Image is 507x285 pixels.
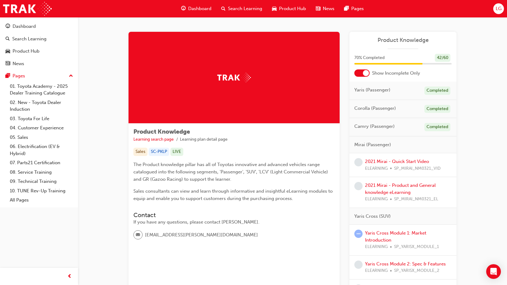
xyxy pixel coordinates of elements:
a: Learning search page [133,137,174,142]
img: Trak [3,2,52,16]
span: pages-icon [6,73,10,79]
button: DashboardSearch LearningProduct HubNews [2,20,76,70]
span: Sales consultants can view and learn through informative and insightful eLearning modules to equi... [133,188,334,201]
span: 70 % Completed [354,54,385,61]
span: Dashboard [188,5,211,12]
div: LIVE [170,148,183,156]
a: 2021 Mirai - Product and General knowledge eLearning [365,183,436,195]
span: email-icon [136,231,140,239]
span: Search Learning [228,5,262,12]
span: guage-icon [6,24,10,29]
a: guage-iconDashboard [176,2,216,15]
h3: Contact [133,212,335,219]
button: Pages [2,70,76,82]
span: car-icon [272,5,277,13]
span: news-icon [6,61,10,67]
a: All Pages [7,195,76,205]
a: pages-iconPages [339,2,369,15]
a: 2021 Mirai - Quick Start Video [365,159,429,164]
span: car-icon [6,49,10,54]
span: Yaris Cross (SUV) [354,213,391,220]
a: Product Knowledge [354,37,452,44]
span: up-icon [69,72,73,80]
span: [EMAIL_ADDRESS][PERSON_NAME][DOMAIN_NAME] [145,231,258,239]
span: LG [496,5,501,12]
a: Search Learning [2,33,76,45]
span: SP_YARISX_MODULE_2 [394,267,439,274]
span: ELEARNING [365,267,388,274]
a: 03. Toyota For Life [7,114,76,124]
span: SP_MIRAI_NM0321_VID [394,165,441,172]
span: pages-icon [344,5,349,13]
a: Dashboard [2,21,76,32]
span: Show Incomplete Only [372,70,420,77]
button: LG [493,3,504,14]
span: Product Knowledge [133,128,190,135]
a: search-iconSearch Learning [216,2,267,15]
div: 42 / 60 [435,54,450,62]
span: The Product knowledge pillar has all of Toyotas innovative and advanced vehicles range catalogued... [133,162,329,182]
span: prev-icon [67,273,72,280]
a: 10. TUNE Rev-Up Training [7,186,76,196]
a: News [2,58,76,69]
div: News [13,60,24,67]
span: news-icon [316,5,320,13]
span: search-icon [221,5,226,13]
li: Learning plan detail page [180,136,228,143]
div: Dashboard [13,23,36,30]
div: Completed [424,105,450,113]
span: SP_YARISX_MODULE_1 [394,243,439,250]
div: Sales [133,148,147,156]
a: Product Hub [2,46,76,57]
a: Yaris Cross Module 2: Spec & Features [365,261,446,267]
div: Completed [424,87,450,95]
span: ELEARNING [365,243,388,250]
span: News [323,5,334,12]
a: 09. Technical Training [7,177,76,186]
div: Pages [13,72,25,80]
span: Corolla (Passenger) [354,105,396,112]
div: SC-PKLP [149,148,169,156]
a: news-iconNews [311,2,339,15]
a: 07. Parts21 Certification [7,158,76,168]
a: 04. Customer Experience [7,123,76,133]
a: 05. Sales [7,133,76,142]
a: car-iconProduct Hub [267,2,311,15]
a: 01. Toyota Academy - 2025 Dealer Training Catalogue [7,82,76,98]
span: guage-icon [181,5,186,13]
div: If you have any questions, please contact [PERSON_NAME]. [133,219,335,226]
span: learningRecordVerb_NONE-icon [354,158,363,166]
span: Yaris (Passenger) [354,87,390,94]
div: Search Learning [12,35,47,43]
span: Product Hub [279,5,306,12]
img: Trak [217,73,251,82]
span: learningRecordVerb_NONE-icon [354,182,363,190]
div: Open Intercom Messenger [486,264,501,279]
span: search-icon [6,36,10,42]
a: 02. New - Toyota Dealer Induction [7,98,76,114]
a: 08. Service Training [7,168,76,177]
span: ELEARNING [365,165,388,172]
span: Camry (Passenger) [354,123,395,130]
a: 06. Electrification (EV & Hybrid) [7,142,76,158]
a: Yaris Cross Module 1: Market Introduction [365,230,426,243]
span: Mirai (Passenger) [354,141,391,148]
div: Product Hub [13,48,39,55]
span: learningRecordVerb_ATTEMPT-icon [354,230,363,238]
span: Pages [351,5,364,12]
div: Completed [424,123,450,131]
span: ELEARNING [365,196,388,203]
span: learningRecordVerb_NONE-icon [354,261,363,269]
span: SP_MIRAI_NM0321_EL [394,196,438,203]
